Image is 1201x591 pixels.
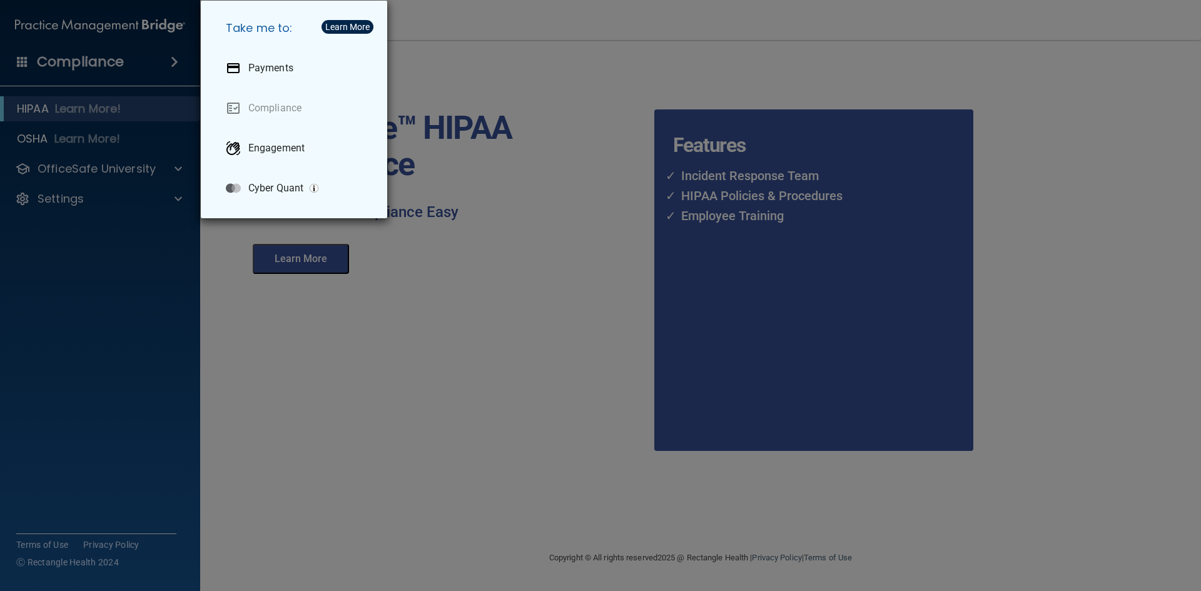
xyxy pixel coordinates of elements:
[248,142,305,154] p: Engagement
[248,182,303,194] p: Cyber Quant
[985,502,1186,552] iframe: Drift Widget Chat Controller
[325,23,370,31] div: Learn More
[216,171,377,206] a: Cyber Quant
[216,11,377,46] h5: Take me to:
[322,20,373,34] button: Learn More
[216,51,377,86] a: Payments
[248,62,293,74] p: Payments
[216,91,377,126] a: Compliance
[216,131,377,166] a: Engagement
